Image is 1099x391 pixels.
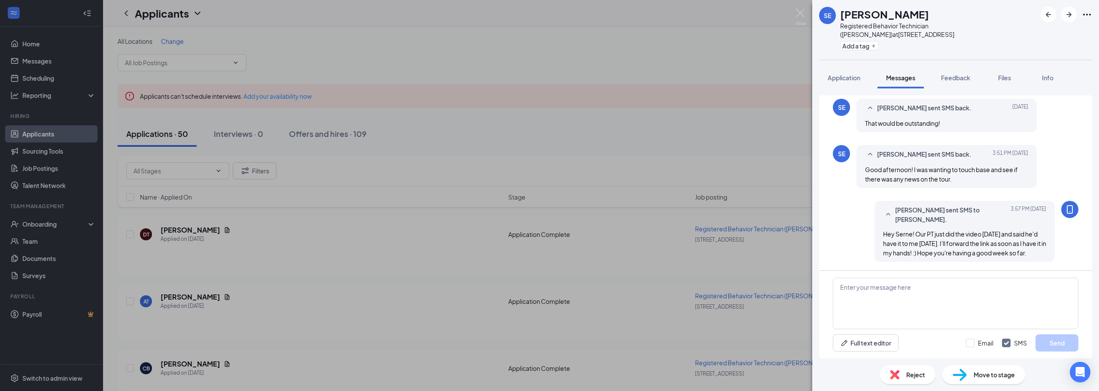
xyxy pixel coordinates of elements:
[828,74,860,82] span: Application
[840,339,849,347] svg: Pen
[906,370,925,379] span: Reject
[877,103,971,113] span: [PERSON_NAME] sent SMS back.
[1011,205,1046,224] span: [DATE] 3:57 PM
[1042,74,1053,82] span: Info
[833,334,899,352] button: Full text editorPen
[838,103,845,112] div: SE
[1070,362,1090,382] div: Open Intercom Messenger
[1012,103,1028,113] span: [DATE]
[838,149,845,158] div: SE
[877,149,971,160] span: [PERSON_NAME] sent SMS back.
[1041,7,1056,22] button: ArrowLeftNew
[840,21,1036,39] div: Registered Behavior Technician ([PERSON_NAME]) at [STREET_ADDRESS]
[883,230,1046,257] span: Hey Serne! Our PT just did the video [DATE] and said he'd have it to me [DATE]. I'll forward the ...
[1035,334,1078,352] button: Send
[883,209,893,220] svg: SmallChevronUp
[865,103,875,113] svg: SmallChevronUp
[840,41,878,50] button: PlusAdd a tag
[865,166,1018,183] span: Good afternoon! I was wanting to touch base and see if there was any news on the tour.
[941,74,970,82] span: Feedback
[865,149,875,160] svg: SmallChevronUp
[1065,204,1075,215] svg: MobileSms
[895,205,1008,224] span: [PERSON_NAME] sent SMS to [PERSON_NAME].
[1061,7,1077,22] button: ArrowRight
[1082,9,1092,20] svg: Ellipses
[871,43,876,48] svg: Plus
[824,11,831,20] div: SE
[1064,9,1074,20] svg: ArrowRight
[886,74,915,82] span: Messages
[840,7,929,21] h1: [PERSON_NAME]
[998,74,1011,82] span: Files
[993,149,1028,160] span: [DATE] 3:51 PM
[974,370,1015,379] span: Move to stage
[865,119,940,127] span: That would be outstanding!
[1043,9,1053,20] svg: ArrowLeftNew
